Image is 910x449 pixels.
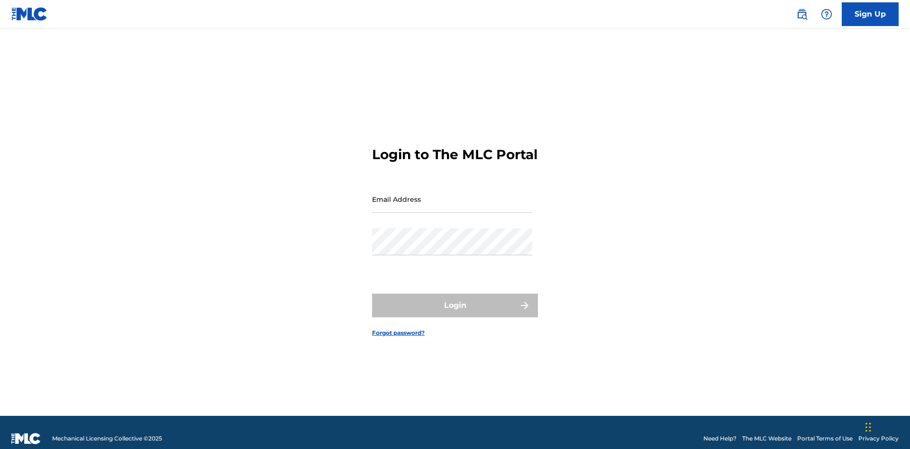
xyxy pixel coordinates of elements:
a: Need Help? [703,434,737,443]
h3: Login to The MLC Portal [372,146,537,163]
a: The MLC Website [742,434,792,443]
a: Portal Terms of Use [797,434,853,443]
span: Mechanical Licensing Collective © 2025 [52,434,162,443]
a: Forgot password? [372,329,425,337]
a: Public Search [792,5,811,24]
img: search [796,9,808,20]
a: Sign Up [842,2,899,26]
div: Help [817,5,836,24]
a: Privacy Policy [858,434,899,443]
img: help [821,9,832,20]
img: logo [11,433,41,444]
img: MLC Logo [11,7,48,21]
div: Drag [865,413,871,441]
iframe: Chat Widget [863,404,910,449]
